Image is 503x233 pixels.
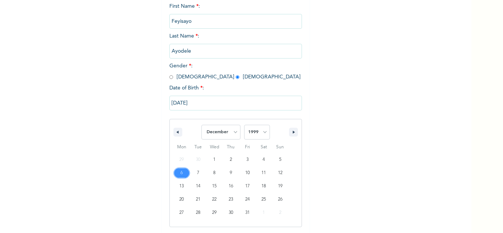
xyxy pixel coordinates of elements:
[229,193,233,206] span: 23
[256,166,272,180] button: 11
[179,180,184,193] span: 13
[272,193,288,206] button: 26
[206,180,223,193] button: 15
[190,141,207,153] span: Tue
[256,180,272,193] button: 18
[173,166,190,180] button: 6
[169,63,300,80] span: Gender : [DEMOGRAPHIC_DATA] [DEMOGRAPHIC_DATA]
[196,206,200,219] span: 28
[206,141,223,153] span: Wed
[229,206,233,219] span: 30
[173,141,190,153] span: Mon
[223,193,239,206] button: 23
[246,153,249,166] span: 3
[212,206,217,219] span: 29
[239,193,256,206] button: 24
[212,193,217,206] span: 22
[223,206,239,219] button: 30
[213,166,215,180] span: 8
[223,180,239,193] button: 16
[190,193,207,206] button: 21
[239,166,256,180] button: 10
[239,141,256,153] span: Fri
[169,44,302,59] input: Enter your last name
[261,166,266,180] span: 11
[272,141,288,153] span: Sun
[245,206,250,219] span: 31
[239,180,256,193] button: 17
[206,153,223,166] button: 1
[223,153,239,166] button: 2
[272,166,288,180] button: 12
[196,193,200,206] span: 21
[230,153,232,166] span: 2
[239,153,256,166] button: 3
[206,206,223,219] button: 29
[278,166,282,180] span: 12
[261,180,266,193] span: 18
[169,4,302,24] span: First Name :
[229,180,233,193] span: 16
[256,141,272,153] span: Sat
[212,180,217,193] span: 15
[256,153,272,166] button: 4
[197,166,199,180] span: 7
[279,153,281,166] span: 5
[278,180,282,193] span: 19
[173,193,190,206] button: 20
[173,180,190,193] button: 13
[261,193,266,206] span: 25
[256,193,272,206] button: 25
[169,84,204,92] span: Date of Birth :
[206,193,223,206] button: 22
[263,153,265,166] span: 4
[169,14,302,29] input: Enter your first name
[272,153,288,166] button: 5
[245,180,250,193] span: 17
[169,96,302,110] input: DD-MM-YYYY
[190,180,207,193] button: 14
[278,193,282,206] span: 26
[245,193,250,206] span: 24
[196,180,200,193] span: 14
[190,206,207,219] button: 28
[239,206,256,219] button: 31
[179,193,184,206] span: 20
[223,166,239,180] button: 9
[173,206,190,219] button: 27
[180,166,183,180] span: 6
[230,166,232,180] span: 9
[179,206,184,219] span: 27
[223,141,239,153] span: Thu
[245,166,250,180] span: 10
[272,180,288,193] button: 19
[213,153,215,166] span: 1
[206,166,223,180] button: 8
[190,166,207,180] button: 7
[169,33,302,54] span: Last Name :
